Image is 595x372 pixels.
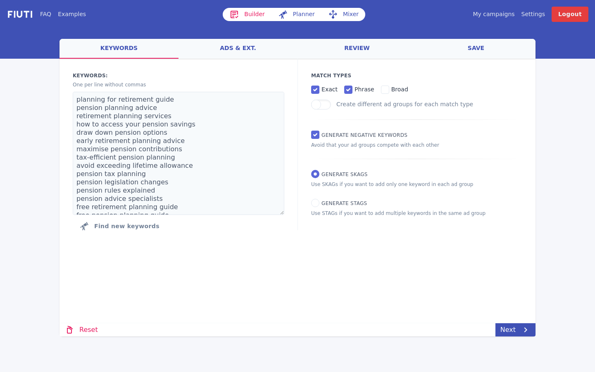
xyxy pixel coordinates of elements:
a: keywords [59,39,178,59]
a: Next [495,323,535,336]
input: phrase [344,86,352,94]
a: FAQ [40,10,51,19]
a: Examples [58,10,86,19]
input: broad [381,86,389,94]
p: One per line without commas [73,81,284,88]
span: Generate SKAGs [321,172,368,177]
input: Generate SKAGs [311,170,319,178]
a: Settings [521,10,545,19]
span: broad [391,86,408,93]
a: Planner [271,8,321,21]
a: review [297,39,416,59]
a: My campaigns [473,10,514,19]
a: ads & ext. [178,39,297,59]
span: Generate Negative keywords [321,132,407,138]
input: Generate Negative keywords [311,131,319,139]
label: Create different ad groups for each match type [336,101,473,107]
p: Match Types [311,72,522,79]
span: phrase [355,86,374,93]
img: f731f27.png [7,10,33,19]
p: Use STAGs if you want to add multiple keywords in the same ad group [311,210,522,217]
span: exact [321,86,338,93]
p: Use SKAGs if you want to add only one keyword in each ad group [311,181,522,188]
a: Reset [59,323,103,336]
a: Builder [223,8,271,21]
input: exact [311,86,319,94]
input: Generate STAGs [311,199,319,207]
iframe: gist-messenger-bubble-iframe [567,327,587,347]
button: Click to find new keywords related to those above [73,218,166,234]
label: Keywords: [73,72,284,79]
a: Mixer [321,8,365,21]
span: Generate STAGs [321,200,367,206]
a: Logout [552,7,588,22]
p: Avoid that your ad groups compete with each other [311,141,522,149]
a: save [416,39,535,59]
